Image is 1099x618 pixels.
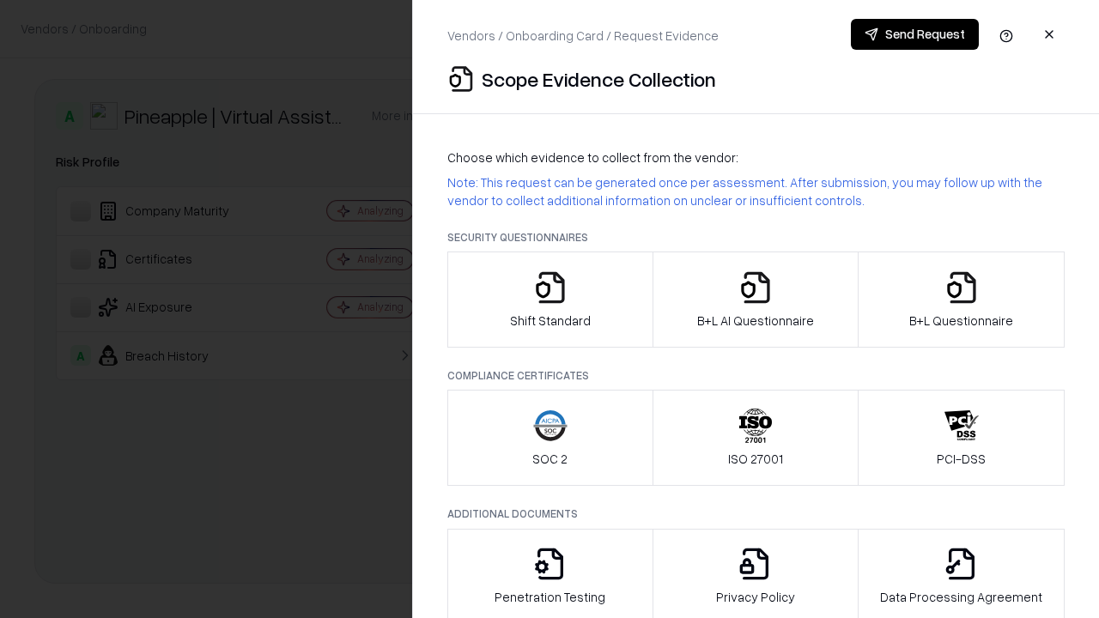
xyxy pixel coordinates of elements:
button: Shift Standard [447,251,653,348]
p: PCI-DSS [937,450,986,468]
p: Privacy Policy [716,588,795,606]
p: Choose which evidence to collect from the vendor: [447,148,1065,167]
p: Data Processing Agreement [880,588,1042,606]
p: ISO 27001 [728,450,783,468]
p: SOC 2 [532,450,568,468]
button: PCI-DSS [858,390,1065,486]
button: SOC 2 [447,390,653,486]
button: B+L Questionnaire [858,251,1065,348]
p: Note: This request can be generated once per assessment. After submission, you may follow up with... [447,173,1065,209]
p: Compliance Certificates [447,368,1065,383]
button: ISO 27001 [653,390,859,486]
p: B+L AI Questionnaire [697,312,814,330]
p: B+L Questionnaire [909,312,1013,330]
p: Scope Evidence Collection [482,65,716,93]
p: Security Questionnaires [447,230,1065,245]
p: Penetration Testing [495,588,605,606]
button: Send Request [851,19,979,50]
p: Shift Standard [510,312,591,330]
button: B+L AI Questionnaire [653,251,859,348]
p: Additional Documents [447,506,1065,521]
p: Vendors / Onboarding Card / Request Evidence [447,27,719,45]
